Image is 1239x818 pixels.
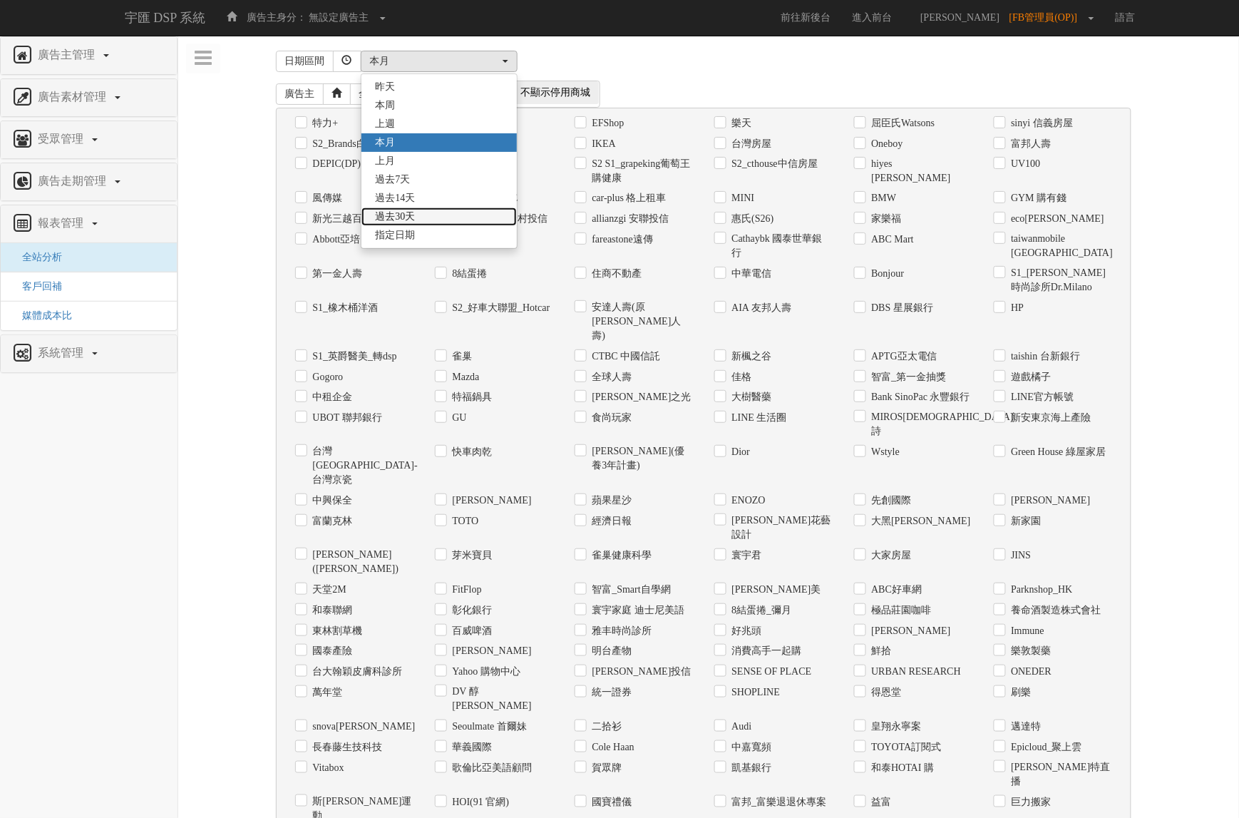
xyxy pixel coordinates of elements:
label: DEPIC(DP) [309,157,361,171]
label: 智富_第一金抽獎 [868,370,947,384]
span: [PERSON_NAME] [913,12,1007,23]
label: HOI(91 官網) [449,795,510,809]
label: Seoulmate 首爾妹 [449,720,528,734]
label: Cathaybk 國泰世華銀行 [729,232,833,260]
label: ABC Mart [868,232,915,247]
label: 蘋果星沙 [589,494,632,508]
label: eco[PERSON_NAME] [1008,212,1105,226]
label: 寰宇家庭 迪士尼美語 [589,603,685,618]
label: 和泰HOTAI 購 [868,761,935,775]
label: APTG亞太電信 [868,349,938,364]
label: Gogoro [309,370,344,384]
span: 無設定廣告主 [309,12,369,23]
a: 廣告素材管理 [11,86,166,109]
label: 明台產物 [589,644,632,658]
label: 萬年堂 [309,685,343,700]
label: S2_cthouse中信房屋 [729,157,818,171]
label: 華義國際 [449,740,493,755]
label: Oneboy [868,137,903,151]
label: S1_橡木桶洋酒 [309,301,379,315]
label: 8結蛋捲 [449,267,488,281]
label: Mazda [449,370,480,384]
label: HP [1008,301,1024,315]
label: 國寶禮儀 [589,795,632,809]
label: sinyi 信義房屋 [1008,116,1074,131]
label: 巨力搬家 [1008,795,1052,809]
label: 8結蛋捲_彌月 [729,603,792,618]
a: 客戶回補 [11,281,62,292]
a: 廣告走期管理 [11,170,166,193]
label: 全球人壽 [589,370,632,384]
label: TOYOTA訂閱式 [868,740,942,755]
label: allianzgi 安聯投信 [589,212,669,226]
label: SHOPLINE [729,685,781,700]
label: 寰宇君 [729,548,762,563]
label: Immune [1008,624,1045,638]
label: Bank SinoPac 永豐銀行 [868,390,970,404]
label: Abbott亞培 [309,232,361,247]
label: Dior [729,445,751,459]
label: 家樂福 [868,212,902,226]
label: 富邦人壽 [1008,137,1052,151]
span: 廣告走期管理 [34,175,113,187]
label: 食尚玩家 [589,411,632,425]
label: ONEDER [1008,665,1052,679]
span: 廣告主管理 [34,48,102,61]
label: Green House 綠屋家居 [1008,445,1106,459]
label: 雀巢健康科學 [589,548,652,563]
label: 富邦_富樂退退休專案 [729,795,827,809]
a: 系統管理 [11,342,166,365]
label: 大家房屋 [868,548,912,563]
label: 賀眾牌 [589,761,622,775]
a: 全選 [350,83,389,105]
label: GU [449,411,467,425]
label: Epicloud_聚上雲 [1008,740,1083,755]
label: taiwanmobile [GEOGRAPHIC_DATA] [1008,232,1112,260]
label: 住商不動產 [589,267,642,281]
label: 雅丰時尚診所 [589,624,652,638]
span: 廣告素材管理 [34,91,113,103]
span: 上月 [376,154,396,168]
span: 廣告主身分： [247,12,307,23]
div: 本月 [370,54,500,68]
label: [PERSON_NAME]之光 [589,390,692,404]
label: 新光三越百貨線上購物 [309,212,413,226]
a: 受眾管理 [11,128,166,151]
label: Vitabox [309,761,344,775]
label: 中華電信 [729,267,772,281]
label: DBS 星展銀行 [868,301,934,315]
label: 特力+ [309,116,339,131]
label: 好兆頭 [729,624,762,638]
span: 受眾管理 [34,133,91,145]
label: Audi [729,720,752,734]
label: 歌倫比亞美語顧問 [449,761,533,775]
label: LINE 生活圈 [729,411,787,425]
label: FitFlop [449,583,482,597]
label: S2_Brands白蘭氏 [309,137,386,151]
label: snova[PERSON_NAME] [309,720,413,734]
label: [PERSON_NAME]([PERSON_NAME]) [309,548,413,576]
label: GYM 購有錢 [1008,191,1067,205]
span: 本周 [376,98,396,113]
label: 遊戲橘子 [1008,370,1052,384]
span: [FB管理員(OP)] [1009,12,1085,23]
label: 樂天 [729,116,752,131]
label: AIA 友邦人壽 [729,301,792,315]
label: 台灣房屋 [729,137,772,151]
label: 彰化銀行 [449,603,493,618]
label: LINE官方帳號 [1008,390,1074,404]
label: ABC好車網 [868,583,922,597]
label: BMW [868,191,897,205]
label: 中嘉寬頻 [729,740,772,755]
label: 新楓之谷 [729,349,772,364]
label: Parknshop_HK [1008,583,1073,597]
span: 報表管理 [34,217,91,229]
label: 中興保全 [309,494,353,508]
span: 昨天 [376,80,396,94]
label: 第一金人壽 [309,267,363,281]
label: TOTO [449,514,479,528]
label: [PERSON_NAME]美 [729,583,821,597]
label: 芽米寶貝 [449,548,493,563]
label: 經濟日報 [589,514,632,528]
span: 過去7天 [376,173,411,187]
